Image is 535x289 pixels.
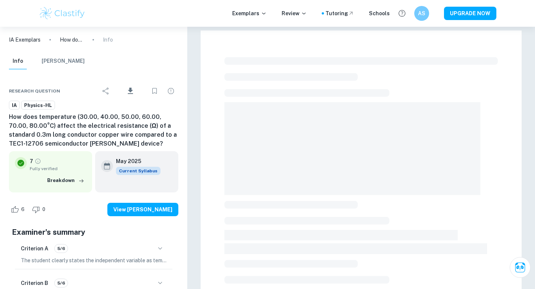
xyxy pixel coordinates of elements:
h6: May 2025 [116,157,155,165]
a: Schools [369,9,390,17]
a: Grade fully verified [35,158,41,165]
a: Physics-HL [21,101,55,110]
div: This exemplar is based on the current syllabus. Feel free to refer to it for inspiration/ideas wh... [116,167,160,175]
span: Research question [9,88,60,94]
div: Share [98,84,113,98]
button: [PERSON_NAME] [42,53,85,69]
p: Info [103,36,113,44]
h6: Criterion B [21,279,48,287]
h5: Examiner's summary [12,227,175,238]
button: Info [9,53,27,69]
button: View [PERSON_NAME] [107,203,178,216]
img: Clastify logo [39,6,86,21]
button: AS [414,6,429,21]
a: Tutoring [325,9,354,17]
span: Current Syllabus [116,167,160,175]
a: IA Exemplars [9,36,40,44]
p: How does temperature (30.00, 40.00, 50.00, 60.00, 70.00, 80.00°C) affect the electrical resistanc... [60,36,84,44]
span: 6 [17,206,29,213]
h6: Criterion A [21,244,48,253]
button: Breakdown [45,175,86,186]
span: IA [9,102,19,109]
h6: How does temperature (30.00, 40.00, 50.00, 60.00, 70.00, 80.00°C) affect the electrical resistanc... [9,113,178,148]
div: Dislike [30,204,49,215]
button: Ask Clai [510,257,531,278]
p: Exemplars [232,9,267,17]
h6: AS [418,9,426,17]
div: Download [115,81,146,101]
div: Report issue [163,84,178,98]
a: IA [9,101,20,110]
span: Physics-HL [22,102,55,109]
span: 0 [38,206,49,213]
span: Fully verified [30,165,86,172]
div: Bookmark [147,84,162,98]
div: Like [9,204,29,215]
p: The student clearly states the independent variable as temperature and the dependent variable as ... [21,256,166,264]
button: UPGRADE NOW [444,7,496,20]
button: Help and Feedback [396,7,408,20]
p: 7 [30,157,33,165]
p: Review [282,9,307,17]
span: 5/6 [55,245,68,252]
span: 5/6 [55,280,68,286]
